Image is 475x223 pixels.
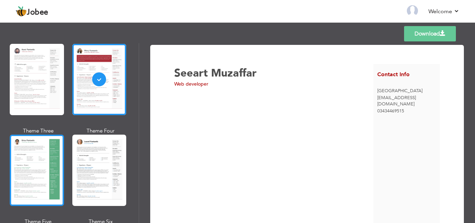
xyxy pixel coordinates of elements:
[377,71,410,78] span: Contact Info
[377,108,404,114] span: 03434469515
[407,5,418,16] img: Profile Img
[74,127,128,135] div: Theme Four
[377,88,422,94] span: [GEOGRAPHIC_DATA]
[16,6,27,17] img: jobee.io
[377,95,416,107] span: [EMAIL_ADDRESS][DOMAIN_NAME]
[27,9,48,16] span: Jobee
[11,127,65,135] div: Theme Three
[404,26,456,41] a: Download
[211,66,257,80] span: Muzaffar
[174,81,208,87] span: Web developer
[428,7,459,16] a: Welcome
[16,6,48,17] a: Jobee
[174,66,208,80] span: Seeart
